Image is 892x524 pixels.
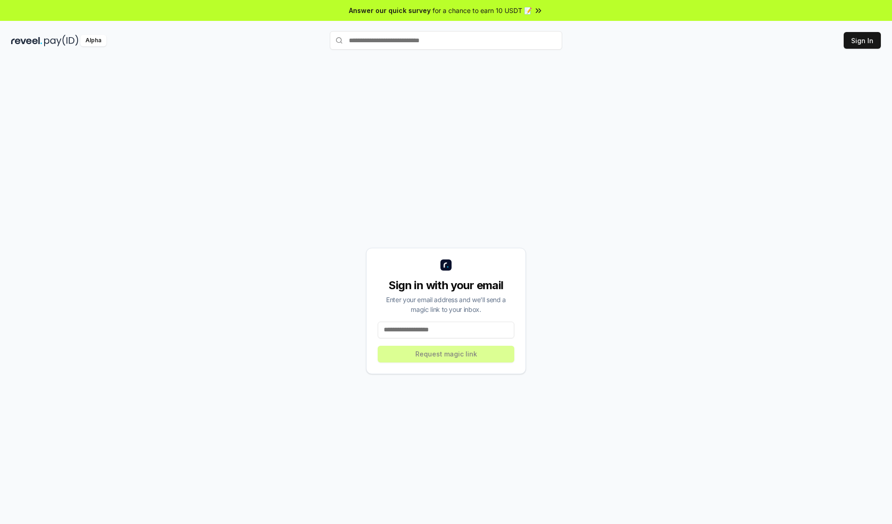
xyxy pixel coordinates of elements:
div: Sign in with your email [378,278,514,293]
img: reveel_dark [11,35,42,46]
img: logo_small [440,259,452,271]
span: Answer our quick survey [349,6,431,15]
span: for a chance to earn 10 USDT 📝 [433,6,532,15]
div: Enter your email address and we’ll send a magic link to your inbox. [378,295,514,314]
button: Sign In [844,32,881,49]
img: pay_id [44,35,79,46]
div: Alpha [80,35,106,46]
